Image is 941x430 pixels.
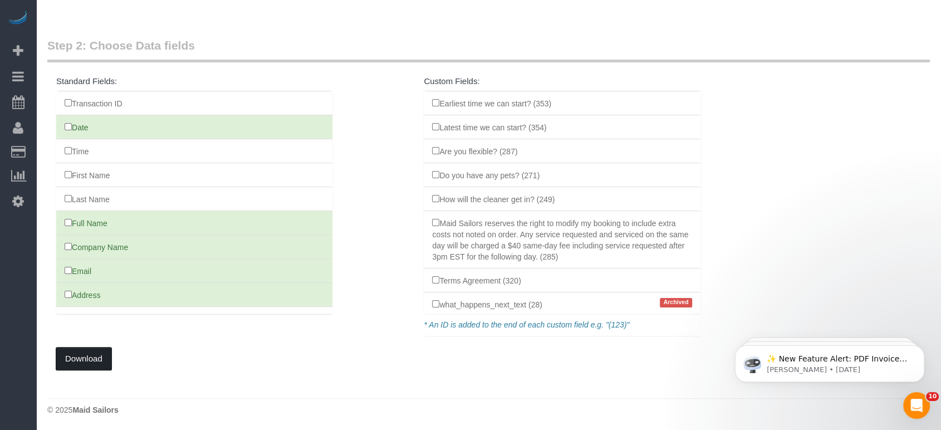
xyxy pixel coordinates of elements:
[56,91,332,115] li: Transaction ID
[56,258,332,283] li: Email
[7,11,29,27] img: Automaid Logo
[56,115,332,139] li: Date
[56,211,332,235] li: Full Name
[56,187,332,211] li: Last Name
[424,163,700,187] li: Do you have any pets? (271)
[424,77,700,86] h4: Custom Fields:
[424,211,700,268] li: Maid Sailors reserves the right to modify my booking to include extra costs not noted on order. A...
[56,347,112,370] button: Download
[72,405,118,414] strong: Maid Sailors
[424,115,700,139] li: Latest time we can start? (354)
[424,268,700,292] li: Terms Agreement (320)
[660,298,692,307] span: Archived
[56,77,332,86] h4: Standard Fields:
[718,322,941,400] iframe: Intercom notifications message
[56,282,332,307] li: Address
[424,91,700,115] li: Earliest time we can start? (353)
[56,234,332,259] li: Company Name
[424,292,700,316] li: what_happens_next_text (28)
[56,306,332,331] li: City
[47,404,930,416] div: © 2025
[903,392,930,419] iframe: Intercom live chat
[56,163,332,187] li: First Name
[926,392,939,401] span: 10
[424,139,700,163] li: Are you flexible? (287)
[56,139,332,163] li: Time
[424,320,629,329] em: * An ID is added to the end of each custom field e.g. "(123)"
[424,187,700,211] li: How will the cleaner get in? (249)
[47,37,930,62] legend: Step 2: Choose Data fields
